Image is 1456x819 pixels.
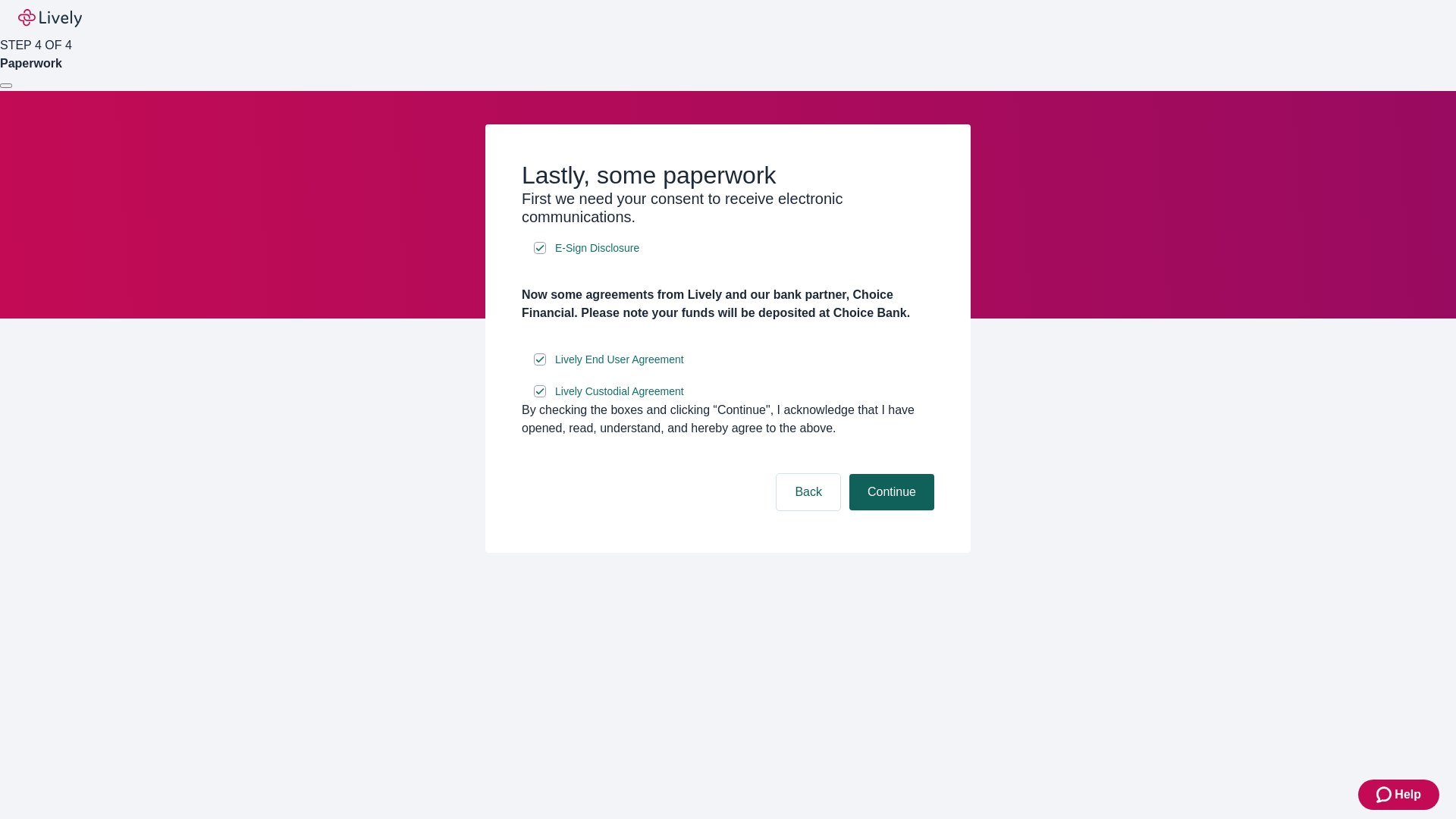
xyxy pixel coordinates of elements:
span: Lively End User Agreement [555,352,684,368]
svg: Zendesk support icon [1376,786,1395,804]
h4: Now some agreements from Lively and our bank partner, Choice Financial. Please note your funds wi... [522,286,934,322]
h3: First we need your consent to receive electronic communications. [522,190,934,226]
a: e-sign disclosure document [552,239,642,258]
span: Lively Custodial Agreement [555,384,684,400]
h2: Lastly, some paperwork [522,161,934,190]
a: e-sign disclosure document [552,382,687,401]
button: Zendesk support iconHelp [1358,780,1439,810]
span: Help [1395,786,1421,804]
div: By checking the boxes and clicking “Continue", I acknowledge that I have opened, read, understand... [522,401,934,438]
a: e-sign disclosure document [552,350,687,369]
span: E-Sign Disclosure [555,240,639,256]
img: Lively [18,9,82,27]
button: Continue [849,474,934,510]
button: Back [777,474,840,510]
